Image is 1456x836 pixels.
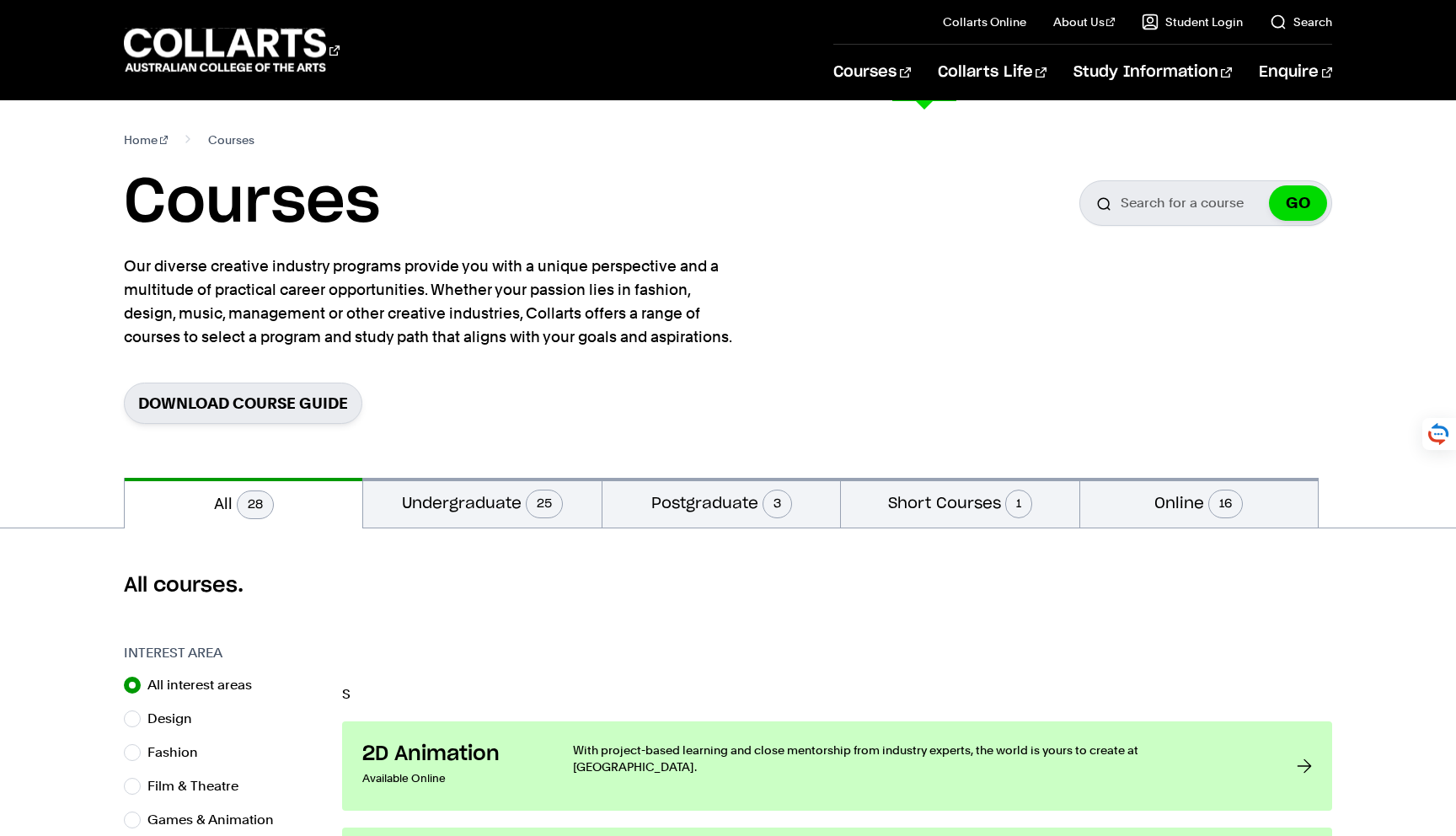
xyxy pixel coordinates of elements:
span: 3 [763,490,792,518]
span: 28 [237,490,274,519]
span: 16 [1208,490,1243,518]
span: Courses [208,128,254,152]
button: All28 [125,478,362,528]
span: 25 [526,490,563,518]
h2: All courses. [124,572,1332,599]
a: Collarts Online [943,13,1026,30]
p: Our diverse creative industry programs provide you with a unique perspective and a multitude of p... [124,255,739,349]
label: Fashion [147,741,211,764]
div: Go to homepage [124,26,340,74]
a: Collarts Life [938,45,1046,100]
label: Film & Theatre [147,774,252,798]
a: Home [124,128,169,152]
button: Postgraduate3 [602,478,840,528]
a: Student Login [1142,13,1243,30]
button: Short Courses1 [841,478,1079,528]
a: Enquire [1259,45,1332,100]
a: Search [1270,13,1332,30]
a: 2D Animation Available Online With project-based learning and close mentorship from industry expe... [342,721,1332,811]
p: With project-based learning and close mentorship from industry experts, the world is yours to cre... [573,742,1263,775]
label: Design [147,707,206,731]
h3: 2D Animation [362,742,539,767]
a: About Us [1053,13,1116,30]
h3: Interest Area [124,643,325,663]
button: Undergraduate25 [363,478,601,528]
label: Games & Animation [147,808,287,832]
button: Online16 [1080,478,1318,528]
h1: Courses [124,165,380,241]
button: GO [1269,185,1327,221]
a: Download Course Guide [124,383,362,424]
a: Study Information [1073,45,1232,100]
label: All interest areas [147,673,265,697]
p: Available Online [362,767,539,790]
a: Courses [833,45,910,100]
p: S [342,688,1332,701]
input: Search for a course [1079,180,1332,226]
span: 1 [1005,490,1032,518]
